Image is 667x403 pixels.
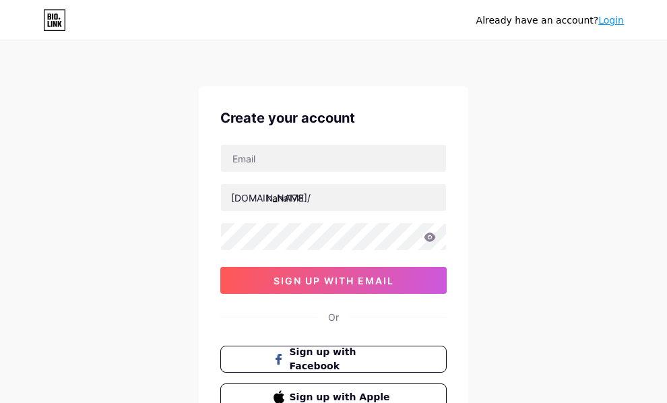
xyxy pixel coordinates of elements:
[221,184,446,211] input: username
[220,267,447,294] button: sign up with email
[221,145,446,172] input: Email
[290,345,394,373] span: Sign up with Facebook
[328,310,339,324] div: Or
[231,191,311,205] div: [DOMAIN_NAME]/
[274,275,394,286] span: sign up with email
[220,108,447,128] div: Create your account
[220,346,447,373] button: Sign up with Facebook
[476,13,624,28] div: Already have an account?
[598,15,624,26] a: Login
